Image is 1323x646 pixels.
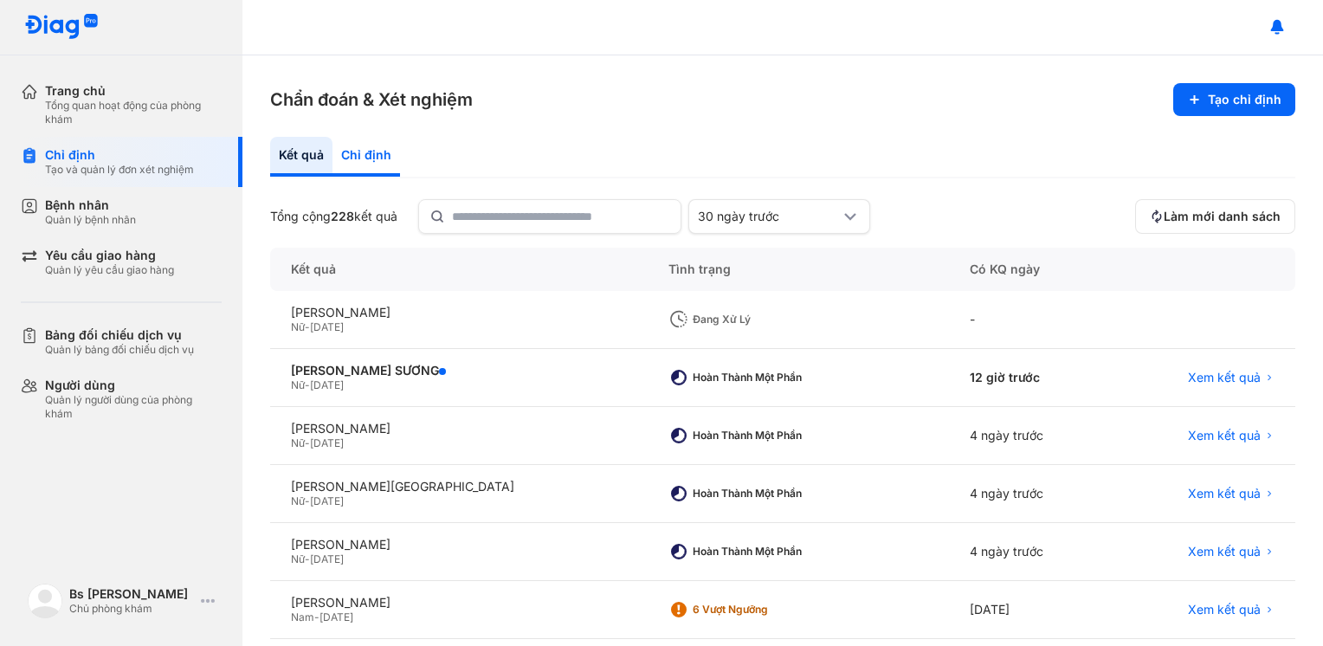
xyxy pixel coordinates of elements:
span: [DATE] [319,610,353,623]
span: [DATE] [310,552,344,565]
span: - [305,320,310,333]
span: Xem kết quả [1188,602,1261,617]
div: 6 Vượt ngưỡng [693,603,831,617]
img: logo [28,584,62,618]
span: Nữ [291,378,305,391]
span: - [305,552,310,565]
div: - [949,291,1113,349]
span: - [305,378,310,391]
span: [DATE] [310,436,344,449]
div: Quản lý người dùng của phòng khám [45,393,222,421]
div: [PERSON_NAME] [291,421,627,436]
span: [DATE] [310,378,344,391]
img: logo [24,14,99,41]
div: 30 ngày trước [698,209,840,224]
button: Tạo chỉ định [1173,83,1295,116]
div: Trang chủ [45,83,222,99]
div: 12 giờ trước [949,349,1113,407]
div: Quản lý bệnh nhân [45,213,136,227]
div: Người dùng [45,378,222,393]
div: Bệnh nhân [45,197,136,213]
span: Xem kết quả [1188,370,1261,385]
span: Nữ [291,552,305,565]
div: Tổng quan hoạt động của phòng khám [45,99,222,126]
div: 4 ngày trước [949,465,1113,523]
div: 4 ngày trước [949,523,1113,581]
span: [DATE] [310,494,344,507]
span: Nữ [291,320,305,333]
div: Hoàn thành một phần [693,487,831,501]
div: Đang xử lý [693,313,831,326]
div: Tình trạng [648,248,949,291]
button: Làm mới danh sách [1135,199,1295,234]
div: 4 ngày trước [949,407,1113,465]
div: [PERSON_NAME][GEOGRAPHIC_DATA] [291,479,627,494]
div: Chỉ định [45,147,194,163]
span: - [305,494,310,507]
span: Nữ [291,436,305,449]
div: Quản lý yêu cầu giao hàng [45,263,174,277]
span: [DATE] [310,320,344,333]
div: Hoàn thành một phần [693,429,831,443]
span: Nam [291,610,314,623]
span: Xem kết quả [1188,428,1261,443]
span: Xem kết quả [1188,544,1261,559]
div: Hoàn thành một phần [693,371,831,384]
div: [PERSON_NAME] [291,305,627,320]
div: Tạo và quản lý đơn xét nghiệm [45,163,194,177]
h3: Chẩn đoán & Xét nghiệm [270,87,473,112]
span: Xem kết quả [1188,486,1261,501]
span: - [314,610,319,623]
div: Chỉ định [332,137,400,177]
div: Kết quả [270,248,648,291]
div: Tổng cộng kết quả [270,209,397,224]
span: Làm mới danh sách [1164,209,1281,224]
span: - [305,436,310,449]
span: 228 [331,209,354,223]
div: [PERSON_NAME] SƯƠNG [291,363,627,378]
div: [PERSON_NAME] [291,595,627,610]
div: [DATE] [949,581,1113,639]
div: Chủ phòng khám [69,602,194,616]
div: Hoàn thành một phần [693,545,831,559]
div: Quản lý bảng đối chiếu dịch vụ [45,343,194,357]
span: Nữ [291,494,305,507]
div: Bảng đối chiếu dịch vụ [45,327,194,343]
div: [PERSON_NAME] [291,537,627,552]
div: Có KQ ngày [949,248,1113,291]
div: Kết quả [270,137,332,177]
div: Bs [PERSON_NAME] [69,586,194,602]
div: Yêu cầu giao hàng [45,248,174,263]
